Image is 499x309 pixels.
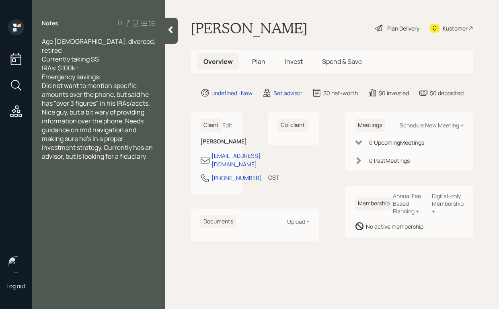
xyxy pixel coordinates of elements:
[393,192,426,215] div: Annual Fee Based Planning +
[200,138,232,145] h6: [PERSON_NAME]
[323,89,358,97] div: $0 net-worth
[400,121,464,129] div: Schedule New Meeting +
[212,89,253,97] div: undefined · New
[369,156,410,165] div: 0 Past Meeting s
[212,174,262,182] div: [PHONE_NUMBER]
[355,197,393,210] h6: Membership
[322,57,362,66] span: Spend & Save
[6,282,26,290] div: Log out
[212,151,261,168] div: [EMAIL_ADDRESS][DOMAIN_NAME]
[42,81,154,161] span: Did not want to mention specific amounts over the phone, but said he has "over 3 figures" in his ...
[222,121,232,129] div: Edit
[200,215,236,228] h6: Documents
[369,138,424,147] div: 0 Upcoming Meeting s
[379,89,409,97] div: $0 invested
[430,89,464,97] div: $0 deposited
[387,24,419,33] div: Plan Delivery
[191,19,308,37] h1: [PERSON_NAME]
[42,63,79,72] span: IRAs: $100k+
[42,37,156,55] span: Age [DEMOGRAPHIC_DATA], divorced, retired
[42,72,101,81] span: Emergency savings:
[200,119,222,132] h6: Client
[42,55,99,63] span: Currently taking SS
[432,192,464,215] div: Digital-only Membership +
[285,57,303,66] span: Invest
[287,218,310,225] div: Upload +
[355,119,385,132] h6: Meetings
[8,256,24,272] img: robby-grisanti-headshot.png
[203,57,233,66] span: Overview
[42,19,58,27] label: Notes
[277,119,308,132] h6: Co-client
[366,222,423,231] div: No active membership
[252,57,265,66] span: Plan
[443,24,468,33] div: Kustomer
[273,89,302,97] div: Set advisor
